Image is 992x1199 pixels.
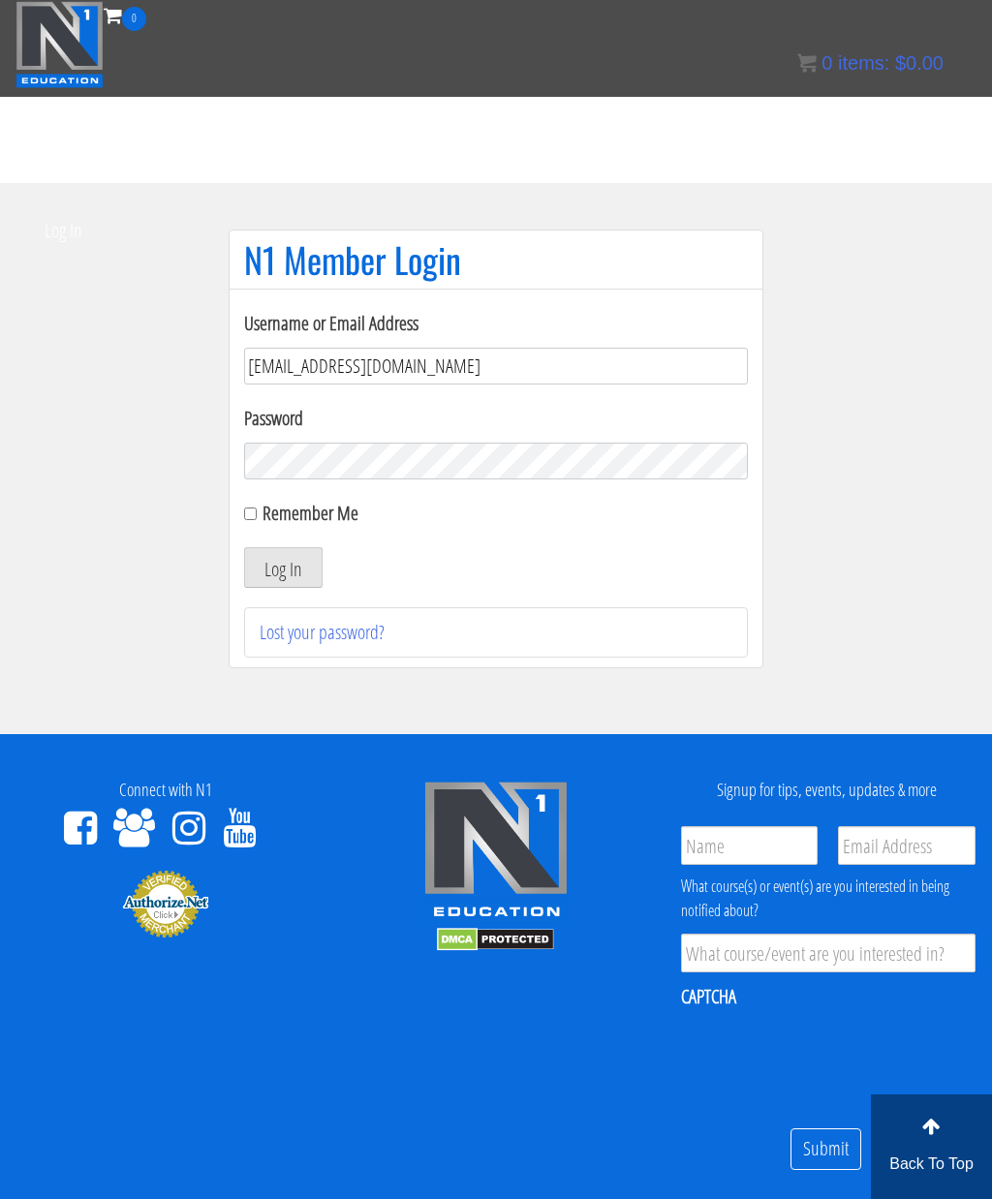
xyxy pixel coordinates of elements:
a: Lost your password? [260,619,385,645]
img: DMCA.com Protection Status [437,928,554,951]
img: n1-edu-logo [423,781,569,924]
label: CAPTCHA [681,984,736,1009]
a: Events [185,88,254,183]
a: FREE Course [254,88,370,183]
span: 0 [122,7,146,31]
a: Trainer Directory [637,88,769,183]
a: Testimonials [530,88,637,183]
h1: N1 Member Login [244,240,748,279]
h4: Connect with N1 [15,781,316,800]
button: Log In [244,547,323,588]
a: Log In [30,183,97,278]
a: Certs [30,88,89,183]
a: 0 [104,2,146,28]
input: Submit [790,1128,861,1170]
span: 0 [821,52,832,74]
a: Course List [89,88,185,183]
iframe: reCAPTCHA [681,1022,976,1097]
span: $ [895,52,906,74]
a: Terms & Conditions [769,88,918,183]
a: 0 items: $0.00 [797,52,944,74]
input: Name [681,826,819,865]
img: n1-education [15,1,104,88]
img: Authorize.Net Merchant - Click to Verify [122,869,209,938]
img: icon11.png [797,53,817,73]
span: items: [838,52,889,74]
h4: Signup for tips, events, updates & more [676,781,977,800]
label: Username or Email Address [244,309,748,338]
label: Password [244,404,748,433]
input: What course/event are you interested in? [681,934,976,972]
bdi: 0.00 [895,52,944,74]
label: Remember Me [263,500,358,526]
div: What course(s) or event(s) are you interested in being notified about? [681,875,976,922]
input: Email Address [838,826,976,865]
a: Why N1? [445,88,530,183]
a: Contact [370,88,445,183]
